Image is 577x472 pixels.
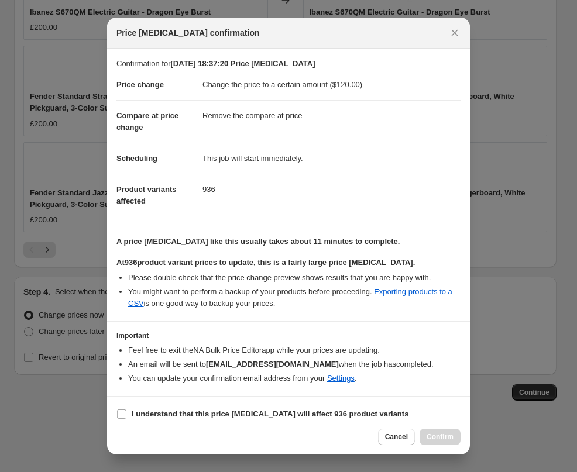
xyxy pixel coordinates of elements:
b: [EMAIL_ADDRESS][DOMAIN_NAME] [206,360,339,368]
li: You might want to perform a backup of your products before proceeding. is one good way to backup ... [128,286,461,309]
span: Price change [116,80,164,89]
button: Close [447,25,463,41]
li: You can update your confirmation email address from your . [128,373,461,384]
li: Feel free to exit the NA Bulk Price Editor app while your prices are updating. [128,344,461,356]
b: [DATE] 18:37:20 Price [MEDICAL_DATA] [170,59,315,68]
span: Price [MEDICAL_DATA] confirmation [116,27,260,39]
dd: Change the price to a certain amount ($120.00) [202,70,461,100]
b: I understand that this price [MEDICAL_DATA] will affect 936 product variants [132,409,408,418]
dd: 936 [202,174,461,205]
a: Exporting products to a CSV [128,287,452,308]
h3: Important [116,331,461,340]
b: At 936 product variant prices to update, this is a fairly large price [MEDICAL_DATA]. [116,258,415,267]
p: Confirmation for [116,58,461,70]
dd: Remove the compare at price [202,100,461,131]
li: Please double check that the price change preview shows results that you are happy with. [128,272,461,284]
b: A price [MEDICAL_DATA] like this usually takes about 11 minutes to complete. [116,237,400,246]
li: An email will be sent to when the job has completed . [128,359,461,370]
span: Compare at price change [116,111,178,132]
span: Cancel [385,432,408,442]
span: Scheduling [116,154,157,163]
dd: This job will start immediately. [202,143,461,174]
a: Settings [327,374,355,383]
span: Product variants affected [116,185,177,205]
button: Cancel [378,429,415,445]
